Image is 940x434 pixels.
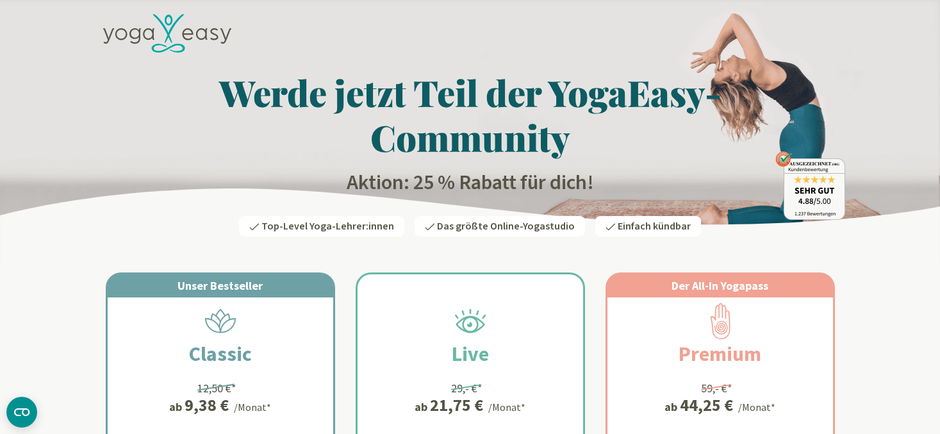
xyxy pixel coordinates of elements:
[177,278,263,293] span: Unser Bestseller
[680,397,733,413] div: 44,25 €
[488,399,525,415] div: /Monat*
[95,70,845,160] h1: Werde jetzt Teil der YogaEasy-Community
[451,380,482,397] div: 29,- €*
[430,397,483,413] div: 21,75 €
[672,278,768,293] span: Der All-In Yogapass
[185,397,229,413] div: 9,38 €
[775,151,845,220] img: ausgezeichnet_badge.png
[261,219,394,233] span: Top-Level Yoga-Lehrer:innen
[421,338,520,369] h2: Live
[169,398,185,415] span: ab
[738,399,775,415] div: /Monat*
[664,398,680,415] span: ab
[95,170,845,196] h2: Aktion: 25 % Rabatt für dich!
[197,380,236,397] div: 12,50 €*
[415,398,430,415] span: ab
[648,338,792,369] h2: Premium
[158,338,283,369] h2: Classic
[6,397,37,428] button: CMP-Widget öffnen
[618,219,691,233] span: Einfach kündbar
[701,380,732,397] div: 59,- €*
[234,399,271,415] div: /Monat*
[437,219,575,233] span: Das größte Online-Yogastudio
